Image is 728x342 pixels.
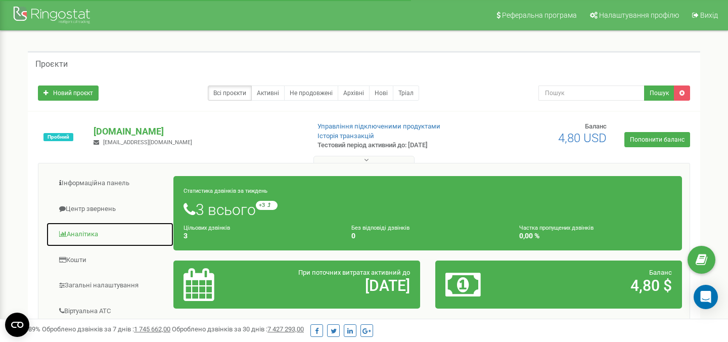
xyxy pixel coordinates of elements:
[502,11,577,19] span: Реферальна програма
[103,139,192,146] span: [EMAIL_ADDRESS][DOMAIN_NAME]
[172,325,304,333] span: Оброблено дзвінків за 30 днів :
[298,269,410,276] span: При поточних витратах активний до
[46,248,174,273] a: Кошти
[700,11,718,19] span: Вихід
[351,232,504,240] h4: 0
[694,285,718,309] div: Open Intercom Messenger
[317,132,374,140] a: Історія транзакцій
[264,277,410,294] h2: [DATE]
[369,85,393,101] a: Нові
[46,222,174,247] a: Аналiтика
[46,299,174,324] a: Віртуальна АТС
[251,85,285,101] a: Активні
[184,225,230,231] small: Цільових дзвінків
[284,85,338,101] a: Не продовжені
[558,131,607,145] span: 4,80 USD
[338,85,370,101] a: Архівні
[393,85,419,101] a: Тріал
[585,122,607,130] span: Баланс
[317,122,440,130] a: Управління підключеними продуктами
[519,232,672,240] h4: 0,00 %
[256,201,278,210] small: +3
[134,325,170,333] u: 1 745 662,00
[184,201,672,218] h1: 3 всього
[317,141,469,150] p: Тестовий період активний до: [DATE]
[46,273,174,298] a: Загальні налаштування
[35,60,68,69] h5: Проєкти
[649,269,672,276] span: Баланс
[94,125,301,138] p: [DOMAIN_NAME]
[624,132,690,147] a: Поповнити баланс
[5,313,29,337] button: Open CMP widget
[46,171,174,196] a: Інформаційна панель
[519,225,594,231] small: Частка пропущених дзвінків
[599,11,679,19] span: Налаштування профілю
[184,188,267,194] small: Статистика дзвінків за тиждень
[526,277,672,294] h2: 4,80 $
[46,197,174,222] a: Центр звернень
[267,325,304,333] u: 7 427 293,00
[42,325,170,333] span: Оброблено дзвінків за 7 днів :
[208,85,252,101] a: Всі проєкти
[43,133,73,141] span: Пробний
[538,85,645,101] input: Пошук
[184,232,336,240] h4: 3
[644,85,674,101] button: Пошук
[38,85,99,101] a: Новий проєкт
[351,225,409,231] small: Без відповіді дзвінків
